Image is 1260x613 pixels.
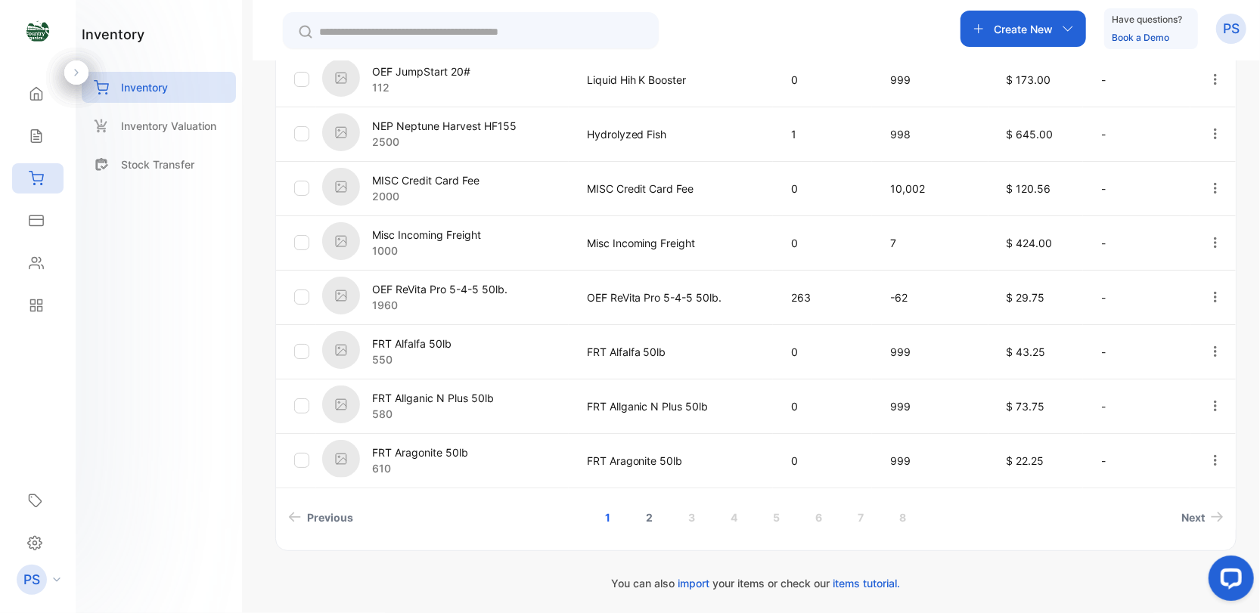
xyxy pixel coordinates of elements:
[791,126,859,142] p: 1
[587,344,761,360] p: FRT Alfalfa 50lb
[587,126,761,142] p: Hydrolyzed Fish
[372,79,470,95] p: 112
[890,344,976,360] p: 999
[372,351,452,367] p: 550
[1007,345,1046,358] span: $ 43.25
[372,188,479,204] p: 2000
[791,398,859,414] p: 0
[1223,19,1240,39] p: PS
[372,444,468,460] p: FRT Aragonite 50lb
[587,181,761,197] p: MISC Credit Card Fee
[628,503,671,531] a: Page 2
[372,336,452,351] p: FRT Alfalfa 50lb
[372,63,470,79] p: OEF JumpStart 20#
[791,344,859,360] p: 0
[372,118,517,134] p: NEP Neptune Harvest HF155
[1007,73,1051,86] span: $ 173.00
[372,227,481,243] p: Misc Incoming Freight
[890,181,976,197] p: 10,002
[372,243,481,259] p: 1000
[322,385,360,423] img: item
[1101,181,1177,197] p: -
[1007,400,1045,413] span: $ 73.75
[1101,398,1177,414] p: -
[890,453,976,469] p: 999
[791,72,859,88] p: 0
[791,289,859,305] p: 263
[82,110,236,141] a: Inventory Valuation
[833,577,900,590] span: items tutorial.
[994,21,1053,37] p: Create New
[121,156,194,172] p: Stock Transfer
[1007,237,1053,249] span: $ 424.00
[678,577,709,590] span: import
[587,398,761,414] p: FRT Allganic N Plus 50lb
[322,168,360,206] img: item
[890,72,976,88] p: 999
[1007,454,1044,467] span: $ 22.25
[322,440,360,478] img: item
[121,79,168,95] p: Inventory
[890,126,976,142] p: 998
[1112,12,1182,27] p: Have questions?
[1101,72,1177,88] p: -
[797,503,840,531] a: Page 6
[322,331,360,369] img: item
[372,460,468,476] p: 610
[1101,344,1177,360] p: -
[121,118,216,134] p: Inventory Valuation
[791,453,859,469] p: 0
[322,222,360,260] img: item
[587,72,761,88] p: Liquid Hih K Booster
[881,503,924,531] a: Page 8
[26,20,49,42] img: logo
[587,503,628,531] a: Page 1 is your current page
[755,503,798,531] a: Page 5
[1175,503,1230,531] a: Next page
[1007,128,1054,141] span: $ 645.00
[276,503,1236,531] ul: Pagination
[1101,289,1177,305] p: -
[372,297,507,313] p: 1960
[82,24,144,45] h1: inventory
[23,570,40,590] p: PS
[890,235,976,251] p: 7
[1007,291,1045,304] span: $ 29.75
[1112,32,1169,43] a: Book a Demo
[372,390,494,406] p: FRT Allganic N Plus 50lb
[1101,235,1177,251] p: -
[961,11,1086,47] button: Create New
[82,149,236,180] a: Stock Transfer
[587,453,761,469] p: FRT Aragonite 50lb
[1196,550,1260,613] iframe: LiveChat chat widget
[322,113,360,151] img: item
[670,503,713,531] a: Page 3
[1216,11,1246,47] button: PS
[322,277,360,314] img: item
[890,398,976,414] p: 999
[322,59,360,97] img: item
[890,289,976,305] p: -62
[1101,126,1177,142] p: -
[82,72,236,103] a: Inventory
[1181,509,1205,525] span: Next
[282,503,359,531] a: Previous page
[372,172,479,188] p: MISC Credit Card Fee
[307,509,353,525] span: Previous
[587,235,761,251] p: Misc Incoming Freight
[839,503,882,531] a: Page 7
[1007,182,1051,195] span: $ 120.56
[372,406,494,422] p: 580
[587,289,761,305] p: OEF ReVita Pro 5-4-5 50lb.
[372,134,517,150] p: 2500
[791,235,859,251] p: 0
[275,575,1237,591] p: You can also your items or check our
[1101,453,1177,469] p: -
[791,181,859,197] p: 0
[712,503,756,531] a: Page 4
[372,281,507,297] p: OEF ReVita Pro 5-4-5 50lb.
